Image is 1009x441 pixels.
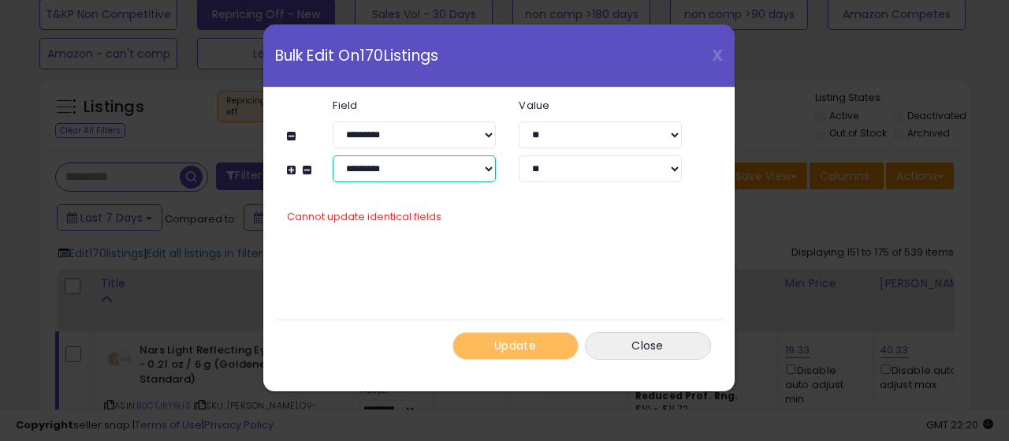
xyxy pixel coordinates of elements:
[275,48,439,63] span: Bulk Edit On 170 Listings
[287,209,441,224] span: Cannot update identical fields
[321,100,507,110] label: Field
[712,44,723,66] span: X
[494,338,536,353] span: Update
[507,100,693,110] label: Value
[585,332,711,360] button: Close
